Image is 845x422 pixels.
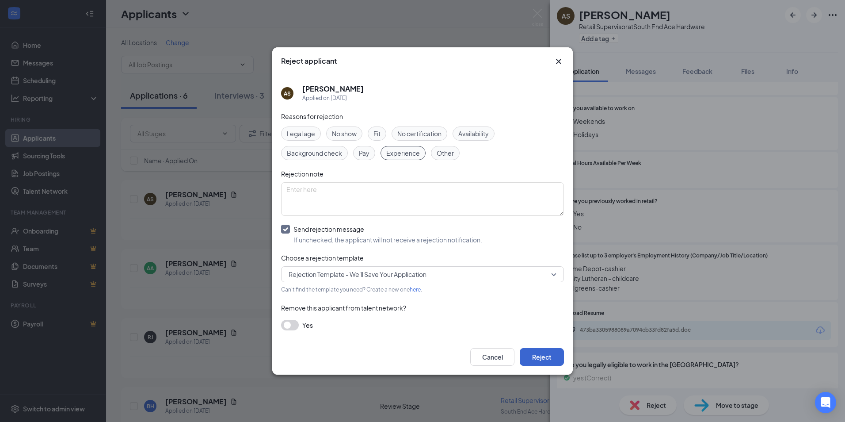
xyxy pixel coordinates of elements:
span: Fit [373,129,381,138]
h5: [PERSON_NAME] [302,84,364,94]
span: Pay [359,148,369,158]
span: Reasons for rejection [281,112,343,120]
span: Can't find the template you need? Create a new one . [281,286,422,293]
button: Cancel [470,348,514,366]
span: Choose a rejection template [281,254,364,262]
span: No certification [397,129,442,138]
span: Other [437,148,454,158]
h3: Reject applicant [281,56,337,66]
button: Close [553,56,564,67]
button: Reject [520,348,564,366]
span: Background check [287,148,342,158]
span: Availability [458,129,489,138]
span: Experience [386,148,420,158]
span: Yes [302,320,313,330]
span: Rejection note [281,170,324,178]
div: AS [284,90,291,97]
a: here [410,286,421,293]
svg: Cross [553,56,564,67]
div: Applied on [DATE] [302,94,364,103]
span: Rejection Template - We'll Save Your Application [289,268,426,281]
div: Open Intercom Messenger [815,392,836,413]
span: No show [332,129,357,138]
span: Legal age [287,129,315,138]
span: Remove this applicant from talent network? [281,304,406,312]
